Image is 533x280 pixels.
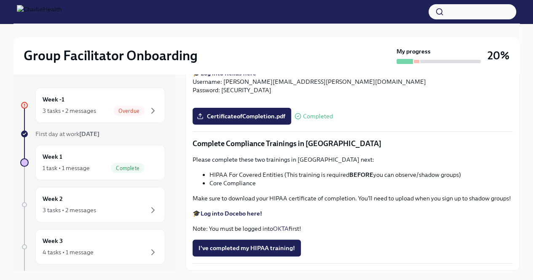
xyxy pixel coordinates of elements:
[111,165,145,171] span: Complete
[17,5,62,19] img: CharlieHealth
[20,229,165,264] a: Week 34 tasks • 1 message
[198,112,285,120] span: CertificateofCompletion.pdf
[487,48,509,63] h3: 20%
[273,225,289,232] a: OKTA
[303,113,333,120] span: Completed
[43,152,62,161] h6: Week 1
[20,130,165,138] a: First day at work[DATE]
[349,171,373,179] strong: BEFORE
[43,164,90,172] div: 1 task • 1 message
[193,240,301,256] button: I've completed my HIPAA training!
[193,194,512,203] p: Make sure to download your HIPAA certificate of completion. You'll need to upload when you sign u...
[193,224,512,233] p: Note: You must be logged into first!
[43,194,63,203] h6: Week 2
[43,206,96,214] div: 3 tasks • 2 messages
[198,244,295,252] span: I've completed my HIPAA training!
[43,248,94,256] div: 4 tasks • 1 message
[43,107,96,115] div: 3 tasks • 2 messages
[43,236,63,245] h6: Week 3
[79,130,99,138] strong: [DATE]
[113,108,145,114] span: Overdue
[35,130,99,138] span: First day at work
[20,187,165,222] a: Week 23 tasks • 2 messages
[193,209,512,218] p: 🎓
[209,171,512,179] li: HIPAA For Covered Entities (This training is required you can observe/shadow groups)
[20,88,165,123] a: Week -13 tasks • 2 messagesOverdue
[20,145,165,180] a: Week 11 task • 1 messageComplete
[193,155,512,164] p: Please complete these two trainings in [GEOGRAPHIC_DATA] next:
[24,47,198,64] h2: Group Facilitator Onboarding
[209,179,512,187] li: Core Compliance
[193,108,291,125] label: CertificateofCompletion.pdf
[193,69,512,94] p: 🎓 Username: [PERSON_NAME][EMAIL_ADDRESS][PERSON_NAME][DOMAIN_NAME] Password: [SECURITY_DATA]
[43,95,64,104] h6: Week -1
[396,47,431,56] strong: My progress
[201,210,262,217] a: Log into Docebo here!
[193,139,512,149] p: Complete Compliance Trainings in [GEOGRAPHIC_DATA]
